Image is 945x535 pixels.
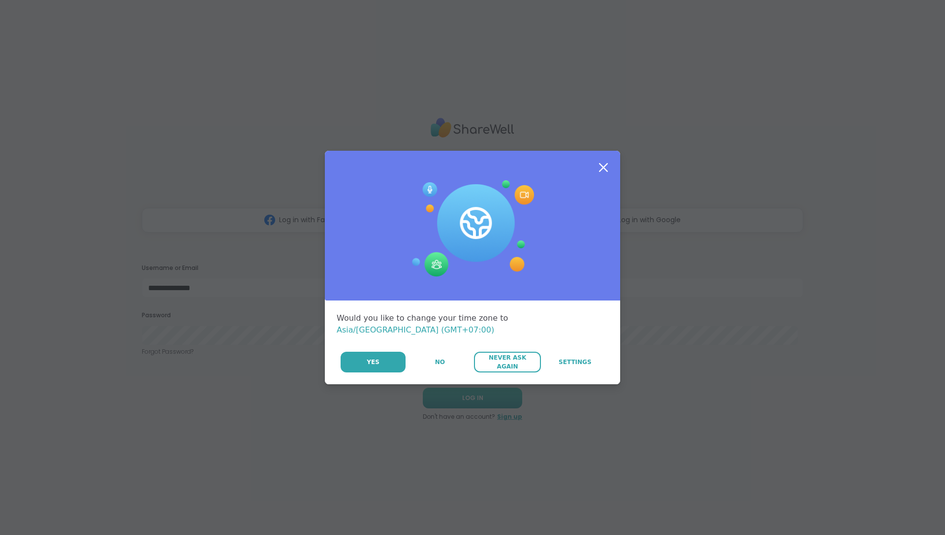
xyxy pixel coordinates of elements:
[435,358,445,367] span: No
[407,352,473,372] button: No
[474,352,540,372] button: Never Ask Again
[367,358,379,367] span: Yes
[341,352,406,372] button: Yes
[479,353,535,371] span: Never Ask Again
[559,358,592,367] span: Settings
[337,325,494,334] span: Asia/[GEOGRAPHIC_DATA] (GMT+07:00)
[411,180,534,277] img: Session Experience
[337,312,608,336] div: Would you like to change your time zone to
[542,352,608,372] a: Settings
